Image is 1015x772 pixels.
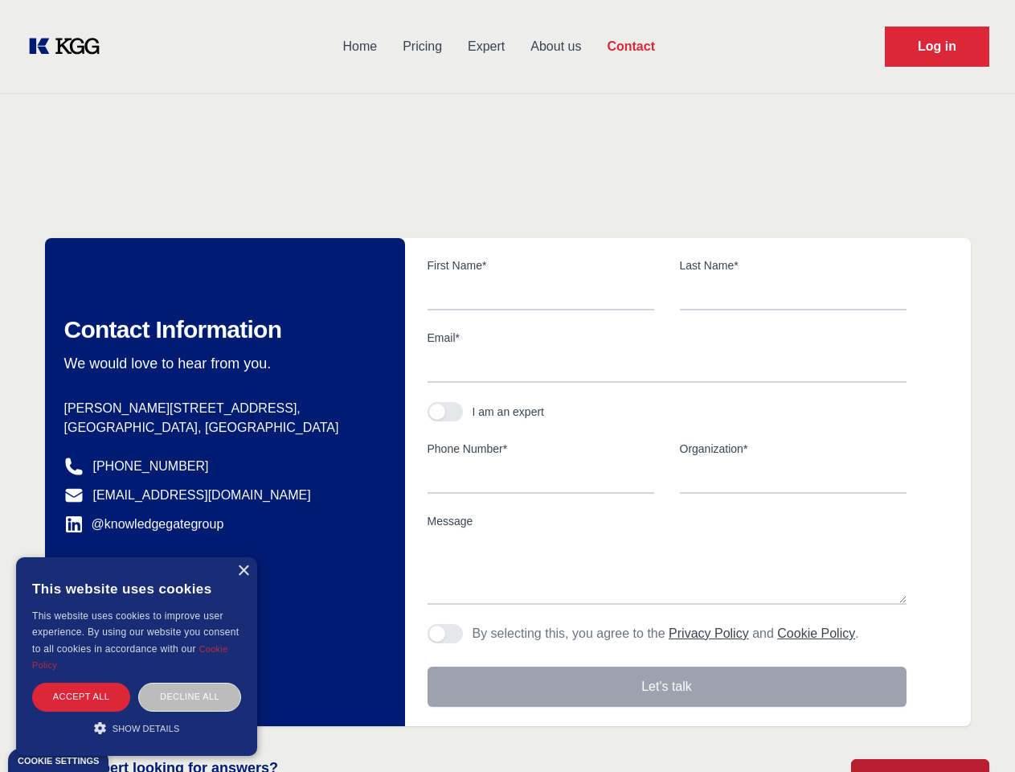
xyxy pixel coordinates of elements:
[428,330,907,346] label: Email*
[32,569,241,608] div: This website uses cookies
[518,26,594,68] a: About us
[64,399,379,418] p: [PERSON_NAME][STREET_ADDRESS],
[473,624,859,643] p: By selecting this, you agree to the and .
[329,26,390,68] a: Home
[594,26,668,68] a: Contact
[428,667,907,707] button: Let's talk
[113,724,180,733] span: Show details
[428,441,654,457] label: Phone Number*
[473,404,545,420] div: I am an expert
[18,757,99,766] div: Cookie settings
[390,26,455,68] a: Pricing
[680,441,907,457] label: Organization*
[680,257,907,273] label: Last Name*
[32,644,228,670] a: Cookie Policy
[428,257,654,273] label: First Name*
[428,513,907,529] label: Message
[885,27,989,67] a: Request Demo
[64,418,379,437] p: [GEOGRAPHIC_DATA], [GEOGRAPHIC_DATA]
[32,610,239,655] span: This website uses cookies to improve user experience. By using our website you consent to all coo...
[455,26,518,68] a: Expert
[32,683,130,711] div: Accept all
[32,720,241,736] div: Show details
[935,695,1015,772] iframe: Chat Widget
[93,486,311,505] a: [EMAIL_ADDRESS][DOMAIN_NAME]
[64,515,224,534] a: @knowledgegategroup
[669,626,749,640] a: Privacy Policy
[777,626,855,640] a: Cookie Policy
[138,683,241,711] div: Decline all
[237,565,249,577] div: Close
[93,457,209,476] a: [PHONE_NUMBER]
[26,34,113,60] a: KOL Knowledge Platform: Talk to Key External Experts (KEE)
[64,315,379,344] h2: Contact Information
[64,354,379,373] p: We would love to hear from you.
